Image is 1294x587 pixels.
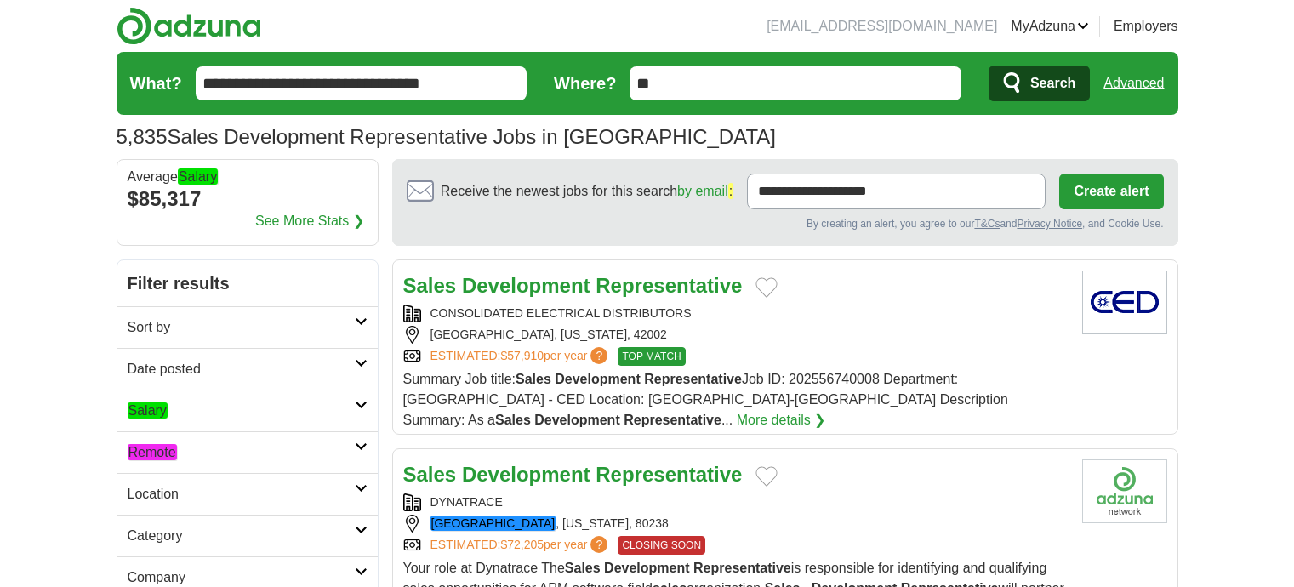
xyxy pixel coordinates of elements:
[500,349,544,362] span: $57,910
[128,402,168,419] em: Salary
[117,348,378,390] a: Date posted
[403,463,457,486] strong: Sales
[596,463,742,486] strong: Representative
[500,538,544,551] span: $72,205
[1017,218,1082,230] a: Privacy Notice
[516,372,551,386] strong: Sales
[128,444,177,460] em: Remote
[403,493,1069,511] div: DYNATRACE
[430,347,612,366] a: ESTIMATED:$57,910per year?
[117,390,378,431] a: Salary
[441,181,733,202] span: Receive the newest jobs for this search
[117,431,378,473] a: Remote
[430,536,612,555] a: ESTIMATED:$72,205per year?
[596,274,742,297] strong: Representative
[1059,174,1163,209] button: Create alert
[407,216,1164,231] div: By creating an alert, you agree to our and , and Cookie Use.
[128,184,368,214] div: $85,317
[618,347,685,366] span: TOP MATCH
[462,274,590,297] strong: Development
[117,473,378,515] a: Location
[1103,66,1164,100] a: Advanced
[403,463,743,486] a: Sales Development Representative
[1082,271,1167,334] img: Consolidated Electrical Distributors logo
[430,306,692,320] a: CONSOLIDATED ELECTRICAL DISTRIBUTORS
[430,516,556,531] em: [GEOGRAPHIC_DATA]
[974,218,1000,230] a: T&Cs
[128,170,368,184] div: Average
[128,317,355,338] h2: Sort by
[403,274,457,297] strong: Sales
[117,260,378,306] h2: Filter results
[565,561,601,575] strong: Sales
[767,16,997,37] li: [EMAIL_ADDRESS][DOMAIN_NAME]
[693,561,791,575] strong: Representative
[534,413,619,427] strong: Development
[128,526,355,546] h2: Category
[644,372,742,386] strong: Representative
[737,410,826,430] a: More details ❯
[130,71,182,96] label: What?
[1114,16,1178,37] a: Employers
[462,463,590,486] strong: Development
[117,515,378,556] a: Category
[128,359,355,379] h2: Date posted
[755,466,778,487] button: Add to favorite jobs
[117,306,378,348] a: Sort by
[117,122,168,152] span: 5,835
[1011,16,1089,37] a: MyAdzuna
[755,277,778,298] button: Add to favorite jobs
[618,536,705,555] span: CLOSING SOON
[403,274,743,297] a: Sales Development Representative
[403,515,1069,533] div: , [US_STATE], 80238
[728,183,733,199] em: :
[117,7,261,45] img: Adzuna logo
[403,326,1069,344] div: [GEOGRAPHIC_DATA], [US_STATE], 42002
[128,484,355,504] h2: Location
[590,347,607,364] span: ?
[117,125,776,148] h1: Sales Development Representative Jobs in [GEOGRAPHIC_DATA]
[495,413,531,427] strong: Sales
[255,211,364,231] a: See More Stats ❯
[1030,66,1075,100] span: Search
[403,372,1008,427] span: Summary Job title: Job ID: 202556740008 Department: [GEOGRAPHIC_DATA] - CED Location: [GEOGRAPHIC...
[624,413,721,427] strong: Representative
[1082,459,1167,523] img: Company logo
[677,184,728,198] a: by email
[178,168,218,185] em: Salary
[604,561,689,575] strong: Development
[989,66,1090,101] button: Search
[555,372,640,386] strong: Development
[554,71,616,96] label: Where?
[590,536,607,553] span: ?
